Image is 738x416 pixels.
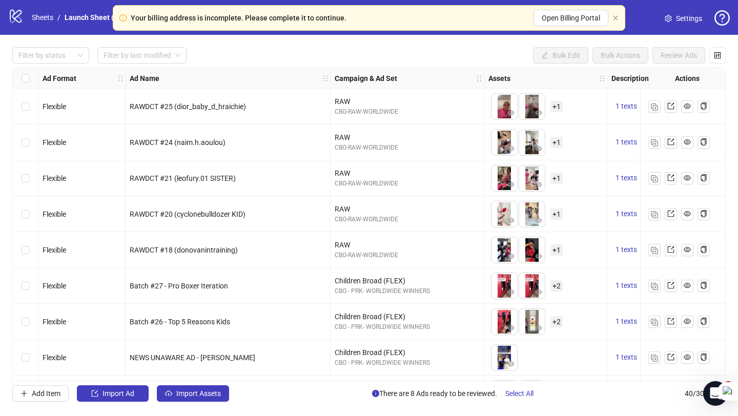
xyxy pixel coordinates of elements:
div: CBO - PRK- WORLDWIDE WINNERS [335,322,480,332]
span: eye [507,217,515,224]
strong: Assets [488,73,510,84]
img: Asset 1 [491,201,517,227]
div: Resize Campaign & Ad Set column [481,68,484,88]
img: Duplicate [651,355,658,362]
span: Add Item [32,389,60,398]
img: Asset 1 [491,165,517,191]
div: CBO-RAW-WORLDWIDE [335,251,480,260]
button: 1 texts [611,100,641,113]
strong: Descriptions [611,73,652,84]
span: 1 texts [616,353,637,361]
span: export [667,210,674,217]
img: Asset 2 [519,130,545,155]
span: Flexible [43,174,66,182]
div: Select row 9 [13,376,38,411]
div: Resize Ad Name column [327,68,330,88]
img: Asset 1 [491,94,517,119]
span: 1 texts [616,174,637,182]
span: Settings [676,13,702,24]
span: Flexible [43,282,66,290]
img: Asset 1 [491,381,517,406]
button: 1 texts [611,136,641,149]
img: Duplicate [651,211,658,218]
button: Duplicate [648,100,661,113]
div: Select row 7 [13,304,38,340]
button: close [612,15,619,22]
span: copy [700,282,707,289]
button: Preview [532,107,545,119]
button: Preview [532,286,545,299]
span: 4 [724,381,732,389]
div: RAW [335,96,480,107]
span: Import Ad [102,389,134,398]
span: RAWDCT #24 (naim.h.aoulou) [130,138,225,147]
span: eye [684,102,691,110]
button: 1 texts [611,351,641,364]
button: Preview [532,179,545,191]
button: 1 texts [611,244,641,256]
span: plus [20,390,28,397]
span: eye [507,109,515,116]
button: Duplicate [648,136,661,149]
span: info-circle [372,390,379,397]
span: + 2 [550,280,563,292]
button: Preview [532,251,545,263]
button: Select All [497,385,542,402]
span: copy [700,102,707,110]
button: Import Assets [157,385,229,402]
div: Select row 3 [13,160,38,196]
span: question-circle [714,10,730,26]
strong: Ad Format [43,73,76,84]
img: Asset 1 [491,309,517,335]
span: eye [535,109,542,116]
span: export [667,318,674,325]
img: Asset 2 [519,381,545,406]
span: copy [700,210,707,217]
button: Preview [532,215,545,227]
span: Flexible [43,210,66,218]
span: eye [684,282,691,289]
div: Select all rows [13,68,38,89]
span: eye [507,253,515,260]
div: RAW [335,239,480,251]
strong: Actions [675,73,700,84]
span: export [667,246,674,253]
img: Duplicate [651,283,658,290]
button: Preview [505,143,517,155]
button: Preview [505,322,517,335]
span: eye [684,138,691,145]
button: Preview [532,143,545,155]
span: Select All [505,389,534,398]
span: Flexible [43,138,66,147]
div: Select row 1 [13,89,38,124]
span: eye [535,217,542,224]
div: CBO-RAW-WORLDWIDE [335,179,480,189]
button: Preview [505,179,517,191]
img: Asset 2 [519,309,545,335]
div: RAW [335,203,480,215]
span: 1 texts [616,281,637,289]
span: eye [535,145,542,152]
div: CBO-RAW-WORLDWIDE [335,143,480,153]
span: Flexible [43,246,66,254]
div: CBO-RAW-WORLDWIDE [335,215,480,224]
span: holder [483,75,490,82]
span: export [667,353,674,361]
iframe: Intercom live chat [703,381,728,406]
span: export [667,282,674,289]
span: export [667,174,674,181]
span: copy [700,174,707,181]
span: 40 / 300 items [685,388,726,399]
span: eye [535,288,542,296]
span: Flexible [43,318,66,326]
span: close [612,15,619,21]
span: control [714,52,721,59]
div: Resize Ad Format column [122,68,125,88]
div: CBO - PRK- WORLDWIDE WINNERS [335,358,480,368]
span: holder [322,75,329,82]
span: holder [124,75,131,82]
span: eye [507,145,515,152]
span: Batch #27 - Pro Boxer Iteration [130,282,228,290]
span: eye [684,174,691,181]
div: Children Broad (FLEX) [335,275,480,286]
